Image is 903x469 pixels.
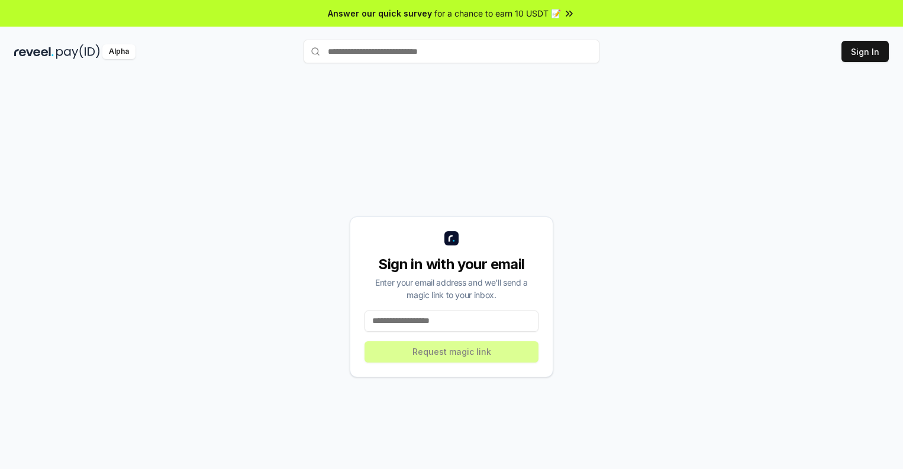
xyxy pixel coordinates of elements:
[365,255,538,274] div: Sign in with your email
[328,7,432,20] span: Answer our quick survey
[444,231,459,245] img: logo_small
[841,41,889,62] button: Sign In
[14,44,54,59] img: reveel_dark
[56,44,100,59] img: pay_id
[102,44,136,59] div: Alpha
[434,7,561,20] span: for a chance to earn 10 USDT 📝
[365,276,538,301] div: Enter your email address and we’ll send a magic link to your inbox.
